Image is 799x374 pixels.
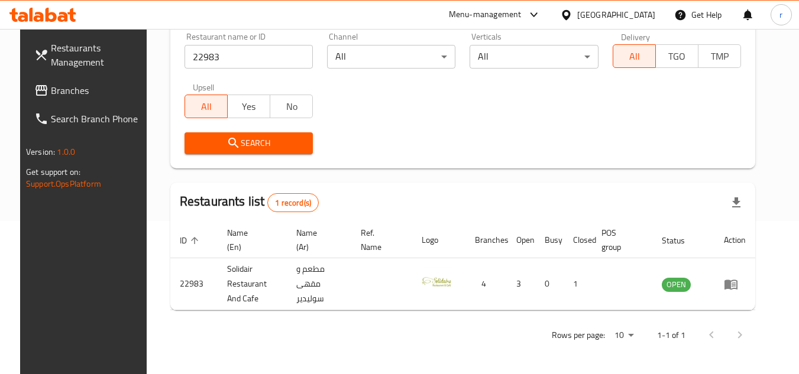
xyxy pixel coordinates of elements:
table: enhanced table [170,222,755,310]
span: Status [662,233,700,248]
span: Name (En) [227,226,273,254]
span: Restaurants Management [51,41,144,69]
h2: Restaurants list [180,193,319,212]
span: 1 record(s) [268,197,318,209]
th: Branches [465,222,507,258]
span: Name (Ar) [296,226,337,254]
td: 1 [564,258,592,310]
span: Get support on: [26,164,80,180]
label: Delivery [621,32,651,41]
td: 4 [465,258,507,310]
td: 22983 [170,258,218,310]
span: TMP [703,48,736,65]
span: All [190,98,223,115]
div: Rows per page: [610,327,638,344]
button: TGO [655,44,698,68]
button: TMP [698,44,741,68]
div: Menu-management [449,8,522,22]
th: Logo [412,222,465,258]
span: Branches [51,83,144,97]
td: 0 [535,258,564,310]
button: Search [185,132,313,154]
img: Solidair Restaurant And Cafe [422,267,451,297]
div: Export file [722,188,751,217]
td: مطعم و مقهى سوليدير [287,258,351,310]
span: Yes [232,98,266,115]
span: No [275,98,308,115]
span: Search [194,136,303,151]
span: TGO [661,48,694,65]
span: ID [180,233,202,248]
span: Version: [26,144,55,160]
span: r [779,8,782,21]
th: Closed [564,222,592,258]
a: Branches [25,76,154,105]
th: Open [507,222,535,258]
span: All [618,48,651,65]
div: Menu [724,277,746,291]
span: 1.0.0 [57,144,75,160]
span: Ref. Name [361,226,399,254]
a: Search Branch Phone [25,105,154,133]
th: Action [714,222,755,258]
button: No [270,95,313,118]
button: All [613,44,656,68]
button: Yes [227,95,270,118]
p: Rows per page: [552,328,605,343]
span: Search Branch Phone [51,112,144,126]
div: [GEOGRAPHIC_DATA] [577,8,655,21]
a: Restaurants Management [25,34,154,76]
a: Support.OpsPlatform [26,176,101,191]
label: Upsell [193,83,215,91]
span: POS group [601,226,638,254]
div: All [327,45,455,69]
span: OPEN [662,278,691,291]
p: 1-1 of 1 [657,328,685,343]
td: 3 [507,258,535,310]
button: All [185,95,228,118]
td: Solidair Restaurant And Cafe [218,258,287,310]
div: All [470,45,598,69]
input: Search for restaurant name or ID.. [185,45,313,69]
th: Busy [535,222,564,258]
